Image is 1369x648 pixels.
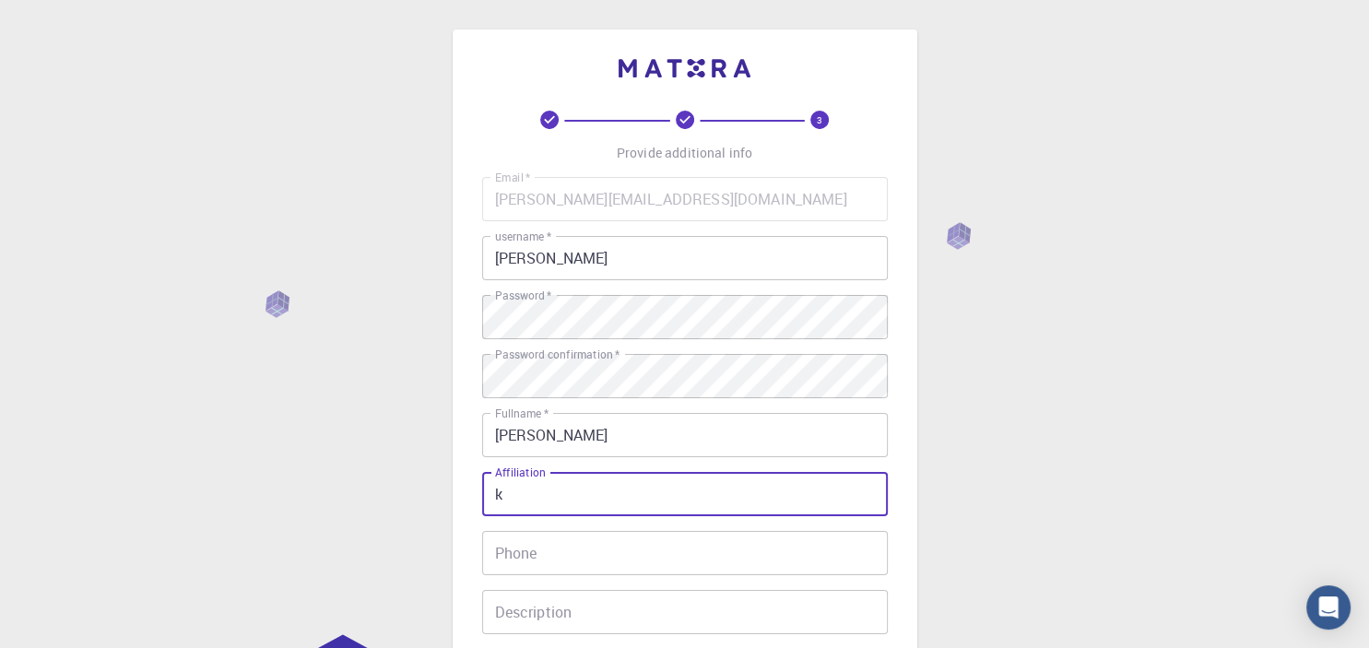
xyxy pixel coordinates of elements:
label: Email [495,170,530,185]
label: Password confirmation [495,347,620,362]
label: Affiliation [495,465,545,480]
text: 3 [817,113,822,126]
label: username [495,229,551,244]
div: Open Intercom Messenger [1306,585,1351,630]
p: Provide additional info [617,144,752,162]
label: Fullname [495,406,549,421]
label: Password [495,288,551,303]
